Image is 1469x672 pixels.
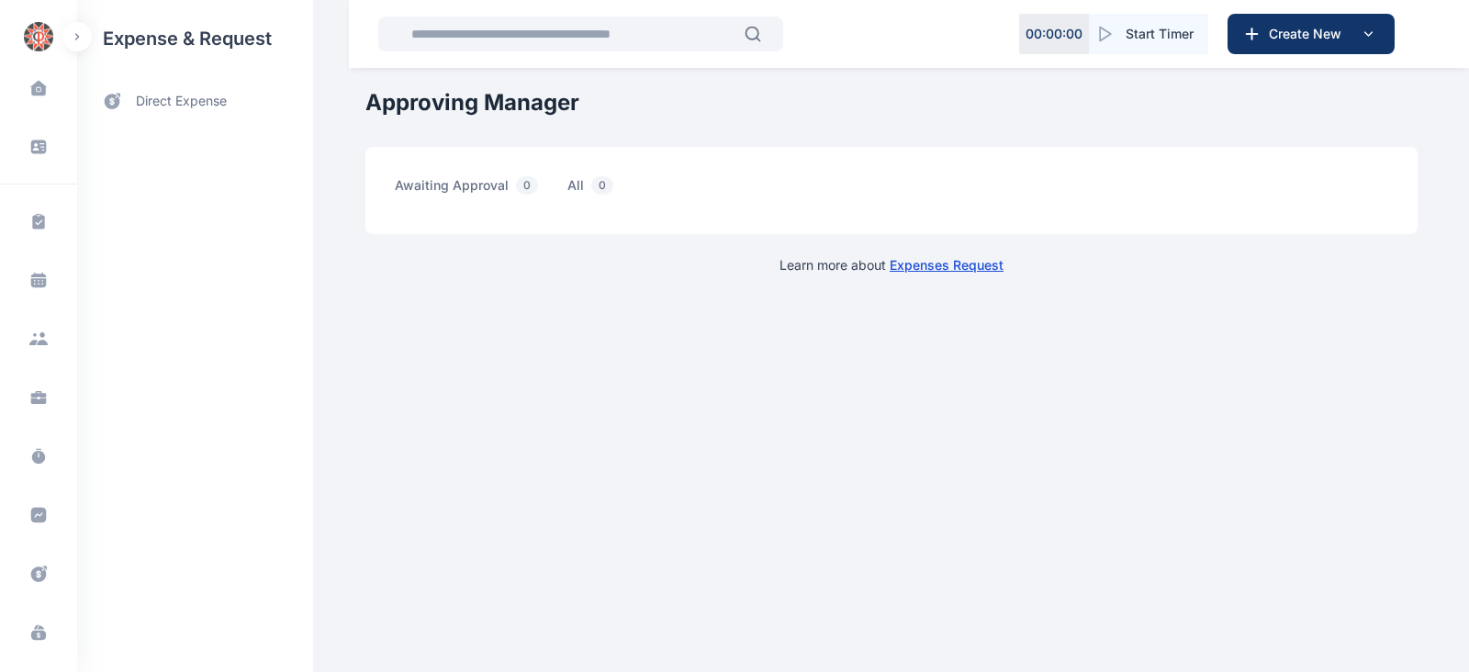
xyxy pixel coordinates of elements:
a: all0 [567,176,643,205]
span: all [567,176,621,205]
button: Start Timer [1089,14,1208,54]
span: 0 [591,176,613,195]
p: Learn more about [779,256,1004,274]
h1: Approving Manager [365,88,1418,118]
span: 0 [516,176,538,195]
p: 00 : 00 : 00 [1026,25,1082,43]
span: Create New [1262,25,1357,43]
a: direct expense [77,77,312,126]
a: awaiting approval0 [395,176,567,205]
span: Start Timer [1126,25,1194,43]
span: awaiting approval [395,176,545,205]
a: Expenses Request [890,257,1004,273]
button: Create New [1228,14,1395,54]
span: direct expense [136,92,227,111]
